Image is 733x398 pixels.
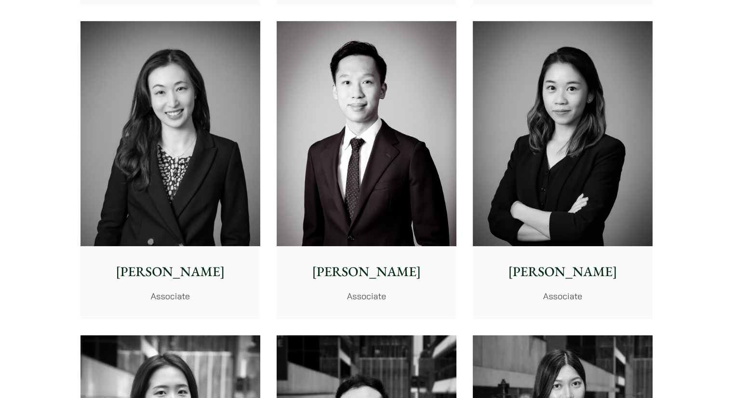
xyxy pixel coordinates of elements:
[88,290,253,303] p: Associate
[284,262,449,282] p: [PERSON_NAME]
[284,290,449,303] p: Associate
[88,262,253,282] p: [PERSON_NAME]
[480,262,645,282] p: [PERSON_NAME]
[473,21,653,319] a: [PERSON_NAME] Associate
[480,290,645,303] p: Associate
[80,21,260,319] a: [PERSON_NAME] Associate
[277,21,456,319] a: [PERSON_NAME] Associate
